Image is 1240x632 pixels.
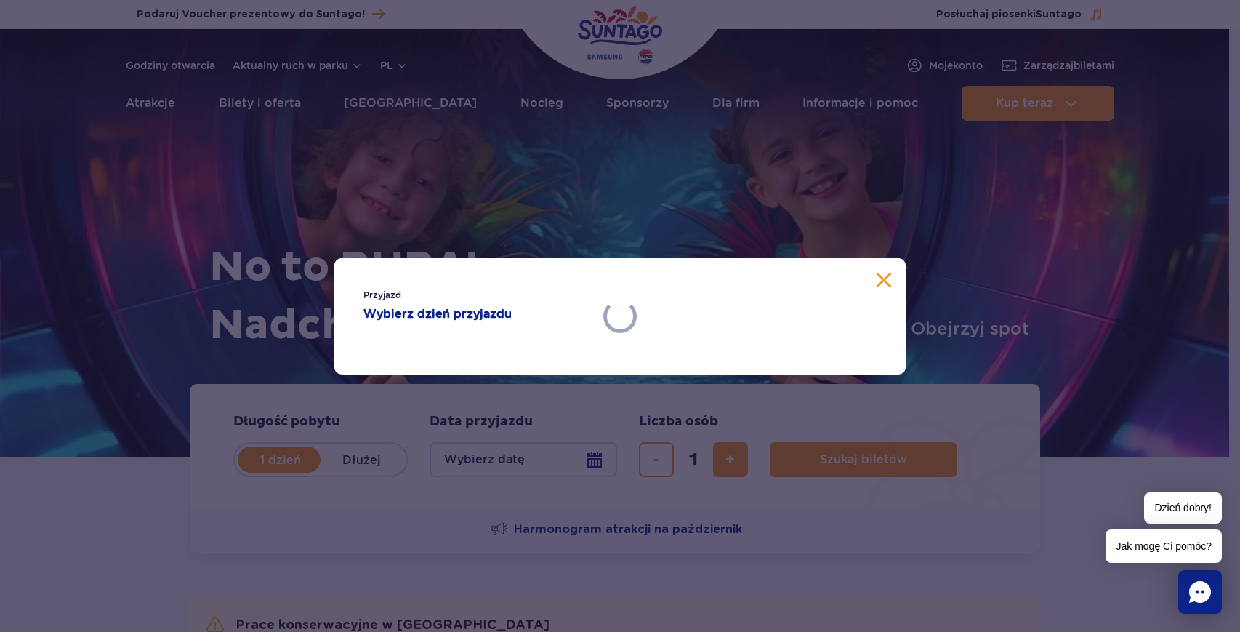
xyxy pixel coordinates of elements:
[363,305,591,323] strong: Wybierz dzień przyjazdu
[363,288,591,303] span: Przyjazd
[1144,492,1222,524] span: Dzień dobry!
[1178,570,1222,614] div: Chat
[1106,529,1222,563] span: Jak mogę Ci pomóc?
[877,273,891,287] button: Zamknij kalendarz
